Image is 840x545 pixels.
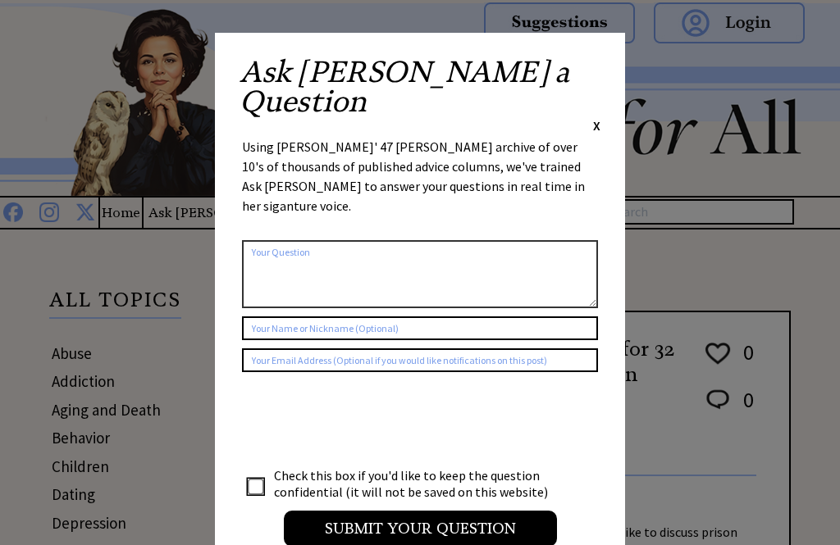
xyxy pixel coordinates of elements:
[242,348,598,372] input: Your Email Address (Optional if you would like notifications on this post)
[242,388,491,452] iframe: reCAPTCHA
[240,57,600,116] h2: Ask [PERSON_NAME] a Question
[242,316,598,340] input: Your Name or Nickname (Optional)
[242,137,598,232] div: Using [PERSON_NAME]' 47 [PERSON_NAME] archive of over 10's of thousands of published advice colum...
[273,466,564,501] td: Check this box if you'd like to keep the question confidential (it will not be saved on this webs...
[593,117,600,134] span: X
